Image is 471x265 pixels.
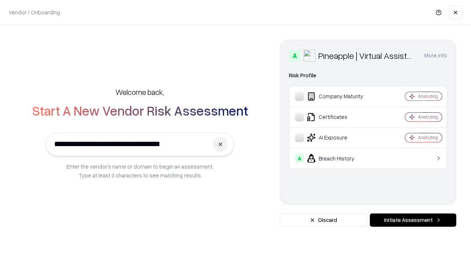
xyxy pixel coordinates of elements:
p: Enter the vendor’s name or domain to begin an assessment. Type at least 3 characters to see match... [67,162,213,180]
div: A [295,154,304,163]
div: Analyzing [418,114,438,120]
h5: Welcome back, [116,87,164,97]
button: More info [424,49,447,62]
div: Company Maturity [295,92,383,101]
img: Pineapple | Virtual Assistant Agency [304,50,315,61]
div: Analyzing [418,134,438,141]
button: Discard [280,213,367,227]
div: Risk Profile [289,71,447,80]
p: Vendor / Onboarding [9,8,60,16]
div: A [289,50,301,61]
div: AI Exposure [295,133,383,142]
div: Breach History [295,154,383,163]
h2: Start A New Vendor Risk Assessment [32,103,248,118]
div: Analyzing [418,93,438,99]
div: Pineapple | Virtual Assistant Agency [318,50,415,61]
div: Certificates [295,113,383,121]
button: Initiate Assessment [370,213,456,227]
